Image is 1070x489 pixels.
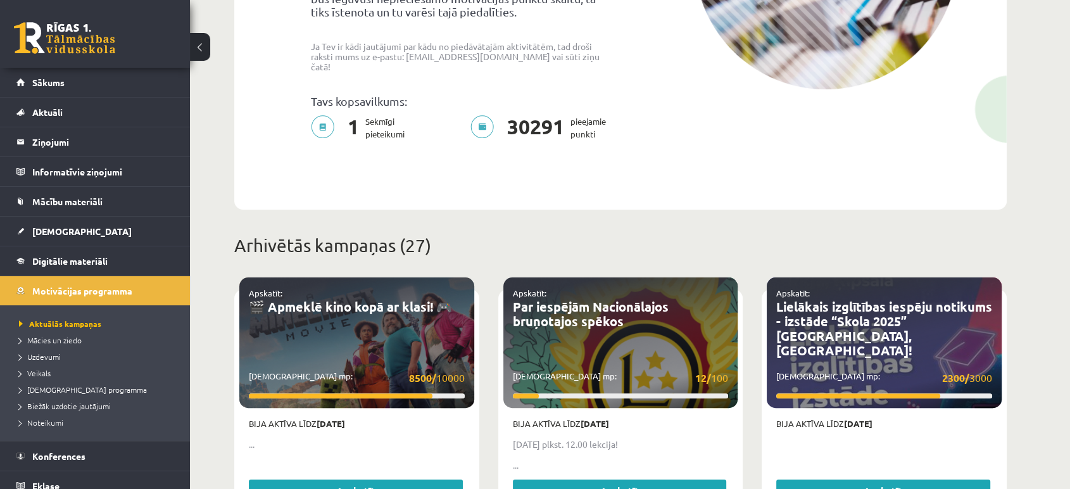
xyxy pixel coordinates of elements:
a: Apskatīt: [249,288,282,298]
span: Uzdevumi [19,352,61,362]
p: ... [249,438,465,451]
a: Aktuālās kampaņas [19,318,177,329]
p: [DEMOGRAPHIC_DATA] mp: [776,370,992,386]
a: Mācību materiāli [16,187,174,216]
span: 1 [341,115,365,141]
span: Noteikumi [19,417,63,428]
span: 100 [695,370,728,386]
span: Aktuāli [32,106,63,118]
a: Apskatīt: [513,288,546,298]
p: ... [513,459,729,472]
a: Lielākais izglītības iespēju notikums - izstāde “Skola 2025” [GEOGRAPHIC_DATA], [GEOGRAPHIC_DATA]! [776,298,991,359]
a: Motivācijas programma [16,276,174,305]
a: Informatīvie ziņojumi [16,157,174,186]
span: Mācies un ziedo [19,335,82,345]
span: Aktuālās kampaņas [19,319,101,329]
a: 🎬 Apmeklē kino kopā ar klasi! 🎮 [249,298,452,315]
a: Digitālie materiāli [16,246,174,276]
p: Sekmīgi pieteikumi [311,115,412,141]
p: pieejamie punkti [470,115,614,141]
a: Rīgas 1. Tālmācības vidusskola [14,22,115,54]
a: Aktuāli [16,98,174,127]
legend: Ziņojumi [32,127,174,156]
span: Konferences [32,450,85,462]
span: Veikals [19,368,51,378]
p: Ja Tev ir kādi jautājumi par kādu no piedāvātajām aktivitātēm, tad droši raksti mums uz e-pastu: ... [311,41,611,72]
strong: 2300/ [942,371,969,384]
a: Biežāk uzdotie jautājumi [19,400,177,412]
span: 30291 [501,115,570,141]
strong: [DATE] [581,418,609,429]
p: [DEMOGRAPHIC_DATA] mp: [249,370,465,386]
a: Konferences [16,441,174,471]
a: Ziņojumi [16,127,174,156]
p: [DEMOGRAPHIC_DATA] mp: [513,370,729,386]
p: Arhivētās kampaņas (27) [234,232,1007,259]
span: 10000 [409,370,465,386]
span: 3000 [942,370,992,386]
strong: [DATE] [317,418,345,429]
a: Veikals [19,367,177,379]
p: Bija aktīva līdz [513,417,729,430]
span: [DEMOGRAPHIC_DATA] [32,225,132,237]
a: Uzdevumi [19,351,177,362]
p: Bija aktīva līdz [249,417,465,430]
legend: Informatīvie ziņojumi [32,157,174,186]
p: Bija aktīva līdz [776,417,992,430]
strong: [DATE] plkst. 12.00 lekcija! [513,438,618,450]
a: Noteikumi [19,417,177,428]
a: Sākums [16,68,174,97]
a: Par iespējām Nacionālajos bruņotajos spēkos [513,298,669,329]
strong: 12/ [695,371,711,384]
span: Biežāk uzdotie jautājumi [19,401,111,411]
span: Digitālie materiāli [32,255,108,267]
span: Mācību materiāli [32,196,103,207]
a: Mācies un ziedo [19,334,177,346]
p: Tavs kopsavilkums: [311,94,611,108]
a: [DEMOGRAPHIC_DATA] [16,217,174,246]
strong: [DATE] [844,418,872,429]
strong: 8500/ [409,371,436,384]
span: Motivācijas programma [32,285,132,296]
span: Sākums [32,77,65,88]
span: [DEMOGRAPHIC_DATA] programma [19,384,147,395]
a: Apskatīt: [776,288,810,298]
a: [DEMOGRAPHIC_DATA] programma [19,384,177,395]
